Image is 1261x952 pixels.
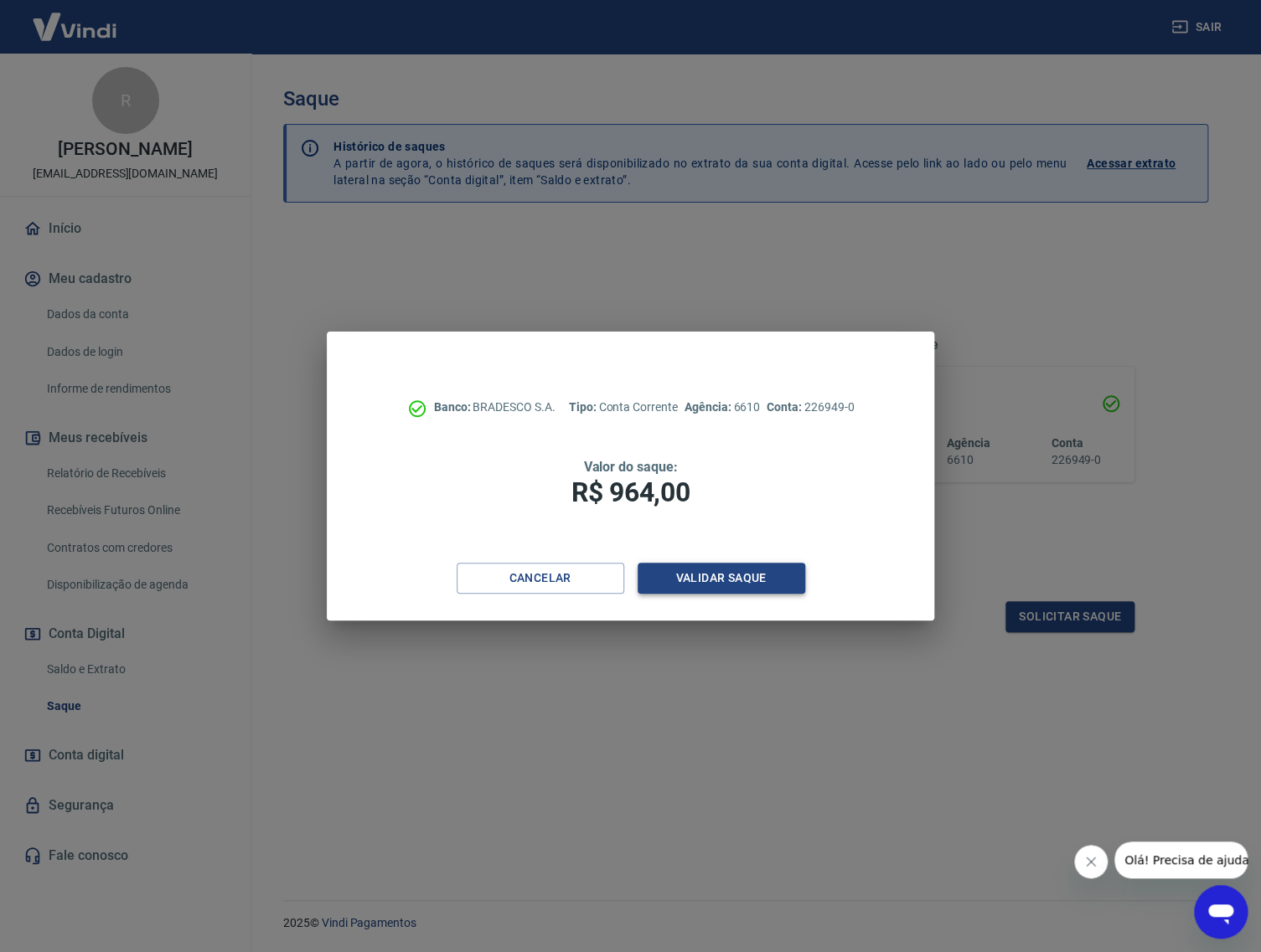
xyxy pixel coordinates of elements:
[10,12,141,25] span: Olá! Precisa de ajuda?
[434,400,473,414] span: Banco:
[685,400,734,414] span: Agência:
[1194,885,1248,939] iframe: Botão para abrir a janela de mensagens
[685,399,760,416] p: 6610
[457,563,624,594] button: Cancelar
[638,563,805,594] button: Validar saque
[767,399,854,416] p: 226949-0
[571,476,690,508] span: R$ 964,00
[569,400,599,414] span: Tipo:
[569,399,678,416] p: Conta Corrente
[583,459,677,475] span: Valor do saque:
[1114,841,1248,878] iframe: Mensagem da empresa
[1074,845,1108,878] iframe: Fechar mensagem
[434,399,556,416] p: BRADESCO S.A.
[767,400,804,414] span: Conta:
